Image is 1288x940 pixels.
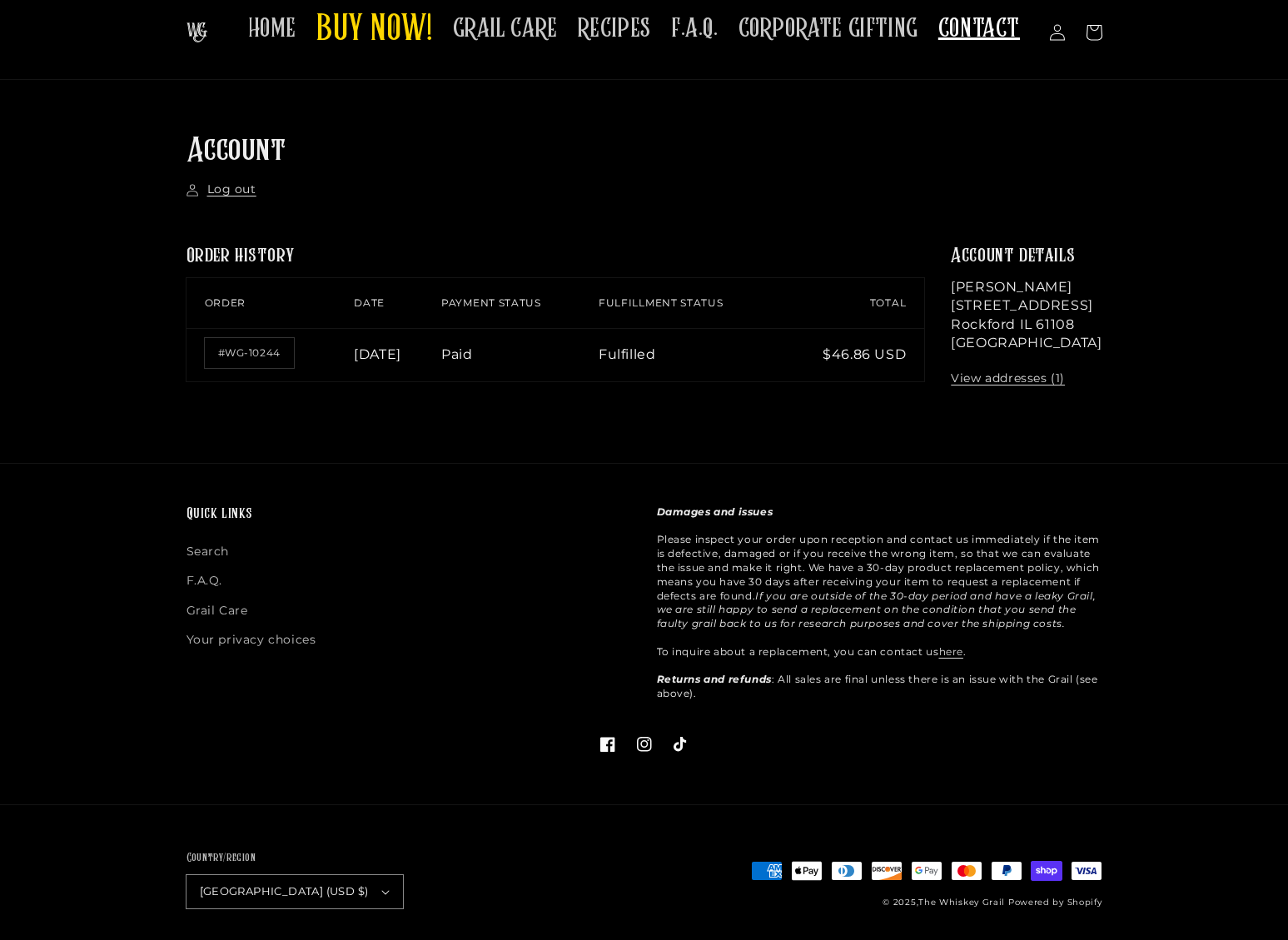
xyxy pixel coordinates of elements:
[938,12,1020,45] span: CONTACT
[441,328,599,381] td: Paid
[671,12,719,45] span: F.A.Q.
[789,328,925,381] td: $46.86 USD
[599,278,789,328] th: Fulfillment status
[354,278,441,328] th: Date
[441,278,599,328] th: Payment status
[453,12,558,45] span: GRAIL CARE
[186,182,256,198] a: Log out
[568,2,661,55] a: RECIPES
[354,346,401,362] time: [DATE]
[657,673,772,685] strong: Returns and refunds
[186,875,403,908] button: [GEOGRAPHIC_DATA] (USD $)
[928,2,1030,55] a: CONTACT
[883,897,1005,908] small: © 2025,
[238,2,306,55] a: HOME
[789,278,925,328] th: Total
[951,244,1102,270] h2: Account details
[186,625,316,654] a: Your privacy choices
[186,130,1102,173] h1: Account
[738,12,918,45] span: CORPORATE GIFTING
[316,7,433,53] span: BUY NOW!
[248,12,296,45] span: HOME
[186,244,925,270] h2: Order history
[186,505,632,525] h2: Quick links
[186,541,230,566] a: Search
[951,278,1102,353] p: [PERSON_NAME] [STREET_ADDRESS] Rockford IL 61108 [GEOGRAPHIC_DATA]
[729,2,928,55] a: CORPORATE GIFTING
[657,589,1097,630] em: If you are outside of the 30-day period and have a leaky Grail, we are still happy to send a repl...
[186,566,223,595] a: F.A.Q.
[186,278,355,328] th: Order
[918,897,1005,908] a: The Whiskey Grail
[186,22,207,42] img: The Whiskey Grail
[578,12,651,45] span: RECIPES
[1008,897,1102,908] a: Powered by Shopify
[951,371,1065,387] a: View addresses (1)
[599,328,789,381] td: Fulfilled
[939,645,963,658] a: here
[443,2,568,55] a: GRAIL CARE
[657,505,773,518] strong: Damages and issues
[661,2,729,55] a: F.A.Q.
[205,338,294,368] a: Order number #WG-10244
[186,596,248,625] a: Grail Care
[186,850,403,867] h2: Country/region
[657,505,1102,701] p: Please inspect your order upon reception and contact us immediately if the item is defective, dam...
